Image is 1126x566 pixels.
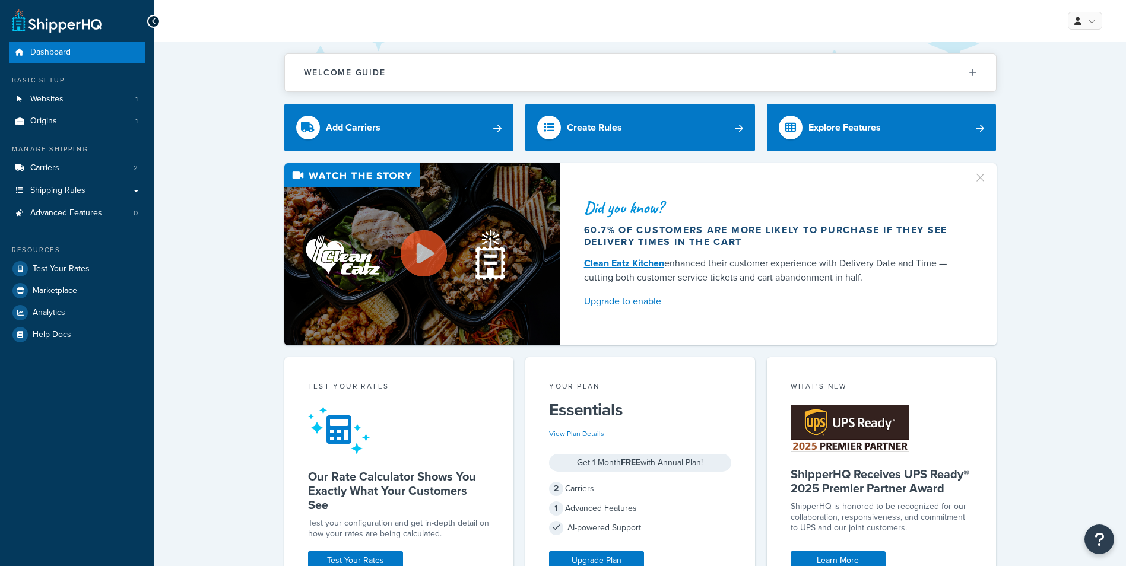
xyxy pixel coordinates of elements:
div: What's New [791,381,973,395]
h5: Our Rate Calculator Shows You Exactly What Your Customers See [308,469,490,512]
div: Manage Shipping [9,144,145,154]
div: Carriers [549,481,731,497]
a: Shipping Rules [9,180,145,202]
span: 2 [134,163,138,173]
span: Help Docs [33,330,71,340]
p: ShipperHQ is honored to be recognized for our collaboration, responsiveness, and commitment to UP... [791,501,973,533]
li: Websites [9,88,145,110]
div: Did you know? [584,199,959,216]
li: Carriers [9,157,145,179]
div: AI-powered Support [549,520,731,536]
button: Welcome Guide [285,54,996,91]
div: Advanced Features [549,500,731,517]
a: Explore Features [767,104,997,151]
a: Test Your Rates [9,258,145,279]
button: Open Resource Center [1084,524,1114,554]
a: Add Carriers [284,104,514,151]
span: Dashboard [30,47,71,58]
div: Create Rules [567,119,622,136]
div: Add Carriers [326,119,380,136]
span: Test Your Rates [33,264,90,274]
span: 2 [549,482,563,496]
a: Websites1 [9,88,145,110]
a: Upgrade to enable [584,293,959,310]
a: Help Docs [9,324,145,345]
div: Get 1 Month with Annual Plan! [549,454,731,472]
span: 1 [549,501,563,516]
span: 1 [135,116,138,126]
div: Basic Setup [9,75,145,85]
a: View Plan Details [549,428,604,439]
strong: FREE [621,456,640,469]
span: Shipping Rules [30,186,85,196]
a: Carriers2 [9,157,145,179]
a: Dashboard [9,42,145,63]
span: 0 [134,208,138,218]
h2: Welcome Guide [304,68,386,77]
span: Advanced Features [30,208,102,218]
span: Carriers [30,163,59,173]
a: Create Rules [525,104,755,151]
h5: Essentials [549,400,731,419]
span: Origins [30,116,57,126]
span: Analytics [33,308,65,318]
div: Test your rates [308,381,490,395]
div: Your Plan [549,381,731,395]
h5: ShipperHQ Receives UPS Ready® 2025 Premier Partner Award [791,467,973,495]
span: 1 [135,94,138,104]
a: Analytics [9,302,145,323]
li: Origins [9,110,145,132]
div: enhanced their customer experience with Delivery Date and Time — cutting both customer service ti... [584,256,959,285]
span: Websites [30,94,64,104]
div: 60.7% of customers are more likely to purchase if they see delivery times in the cart [584,224,959,248]
a: Clean Eatz Kitchen [584,256,664,270]
img: Video thumbnail [284,163,560,345]
a: Marketplace [9,280,145,301]
li: Advanced Features [9,202,145,224]
a: Advanced Features0 [9,202,145,224]
div: Resources [9,245,145,255]
a: Origins1 [9,110,145,132]
div: Test your configuration and get in-depth detail on how your rates are being calculated. [308,518,490,539]
span: Marketplace [33,286,77,296]
div: Explore Features [808,119,881,136]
